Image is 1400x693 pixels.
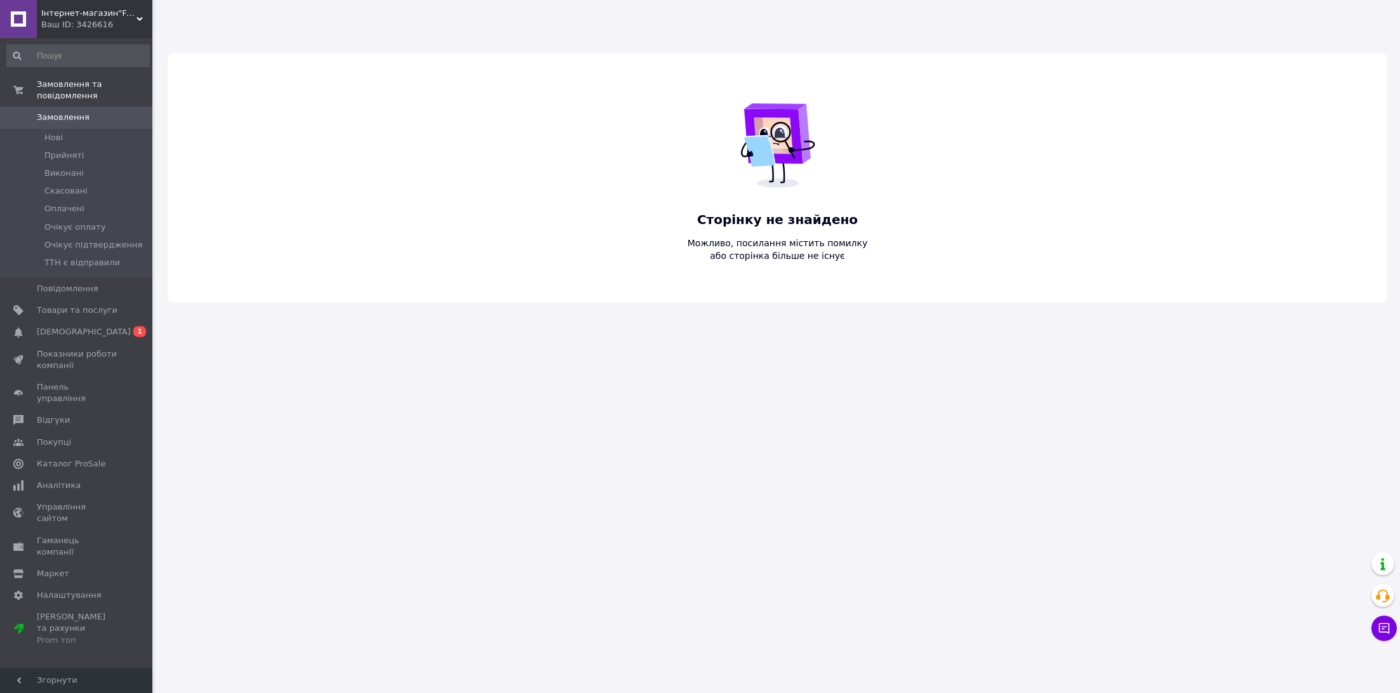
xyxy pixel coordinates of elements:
[44,221,105,233] span: Очікує оплату
[41,19,152,30] div: Ваш ID: 3426616
[44,132,63,143] span: Нові
[37,480,81,491] span: Аналітика
[37,414,70,426] span: Відгуки
[37,535,117,558] span: Гаманець компанії
[1371,616,1397,641] button: Чат з покупцем
[44,168,84,179] span: Виконані
[37,381,117,404] span: Панель управління
[679,237,877,262] span: Можливо, посилання містить помилку або сторінка більше не існує
[37,590,102,601] span: Налаштування
[37,283,98,294] span: Повідомлення
[37,568,69,579] span: Маркет
[44,257,120,268] span: ТТН є відправили
[37,348,117,371] span: Показники роботи компанії
[44,203,84,214] span: Оплачені
[44,185,88,197] span: Скасовані
[44,150,84,161] span: Прийняті
[37,611,117,646] span: [PERSON_NAME] та рахунки
[37,635,117,646] div: Prom топ
[679,211,877,229] span: Сторінку не знайдено
[37,326,131,338] span: [DEMOGRAPHIC_DATA]
[44,239,142,251] span: Очікує підтвердження
[37,501,117,524] span: Управління сайтом
[37,112,90,123] span: Замовлення
[37,458,105,470] span: Каталог ProSale
[41,8,137,19] span: Інтернет-магазин"FANTIKI"
[37,437,71,448] span: Покупці
[133,326,146,337] span: 1
[37,79,152,102] span: Замовлення та повідомлення
[6,44,150,67] input: Пошук
[37,305,117,316] span: Товари та послуги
